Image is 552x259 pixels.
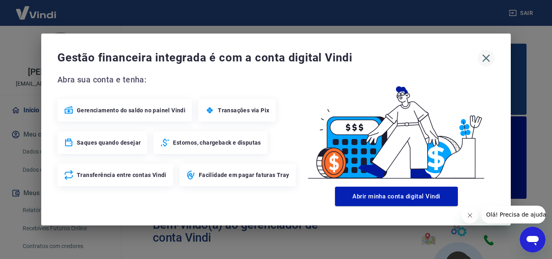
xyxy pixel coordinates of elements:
span: Facilidade em pagar faturas Tray [199,171,289,179]
img: Good Billing [298,73,495,183]
span: Saques quando desejar [77,139,141,147]
span: Olá! Precisa de ajuda? [5,6,68,12]
iframe: Botão para abrir a janela de mensagens [520,227,546,253]
iframe: Fechar mensagem [462,207,478,223]
span: Gestão financeira integrada é com a conta digital Vindi [57,50,478,66]
span: Abra sua conta e tenha: [57,73,298,86]
iframe: Mensagem da empresa [481,206,546,223]
span: Estornos, chargeback e disputas [173,139,261,147]
span: Transferência entre contas Vindi [77,171,166,179]
span: Transações via Pix [218,106,269,114]
span: Gerenciamento do saldo no painel Vindi [77,106,185,114]
button: Abrir minha conta digital Vindi [335,187,458,206]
